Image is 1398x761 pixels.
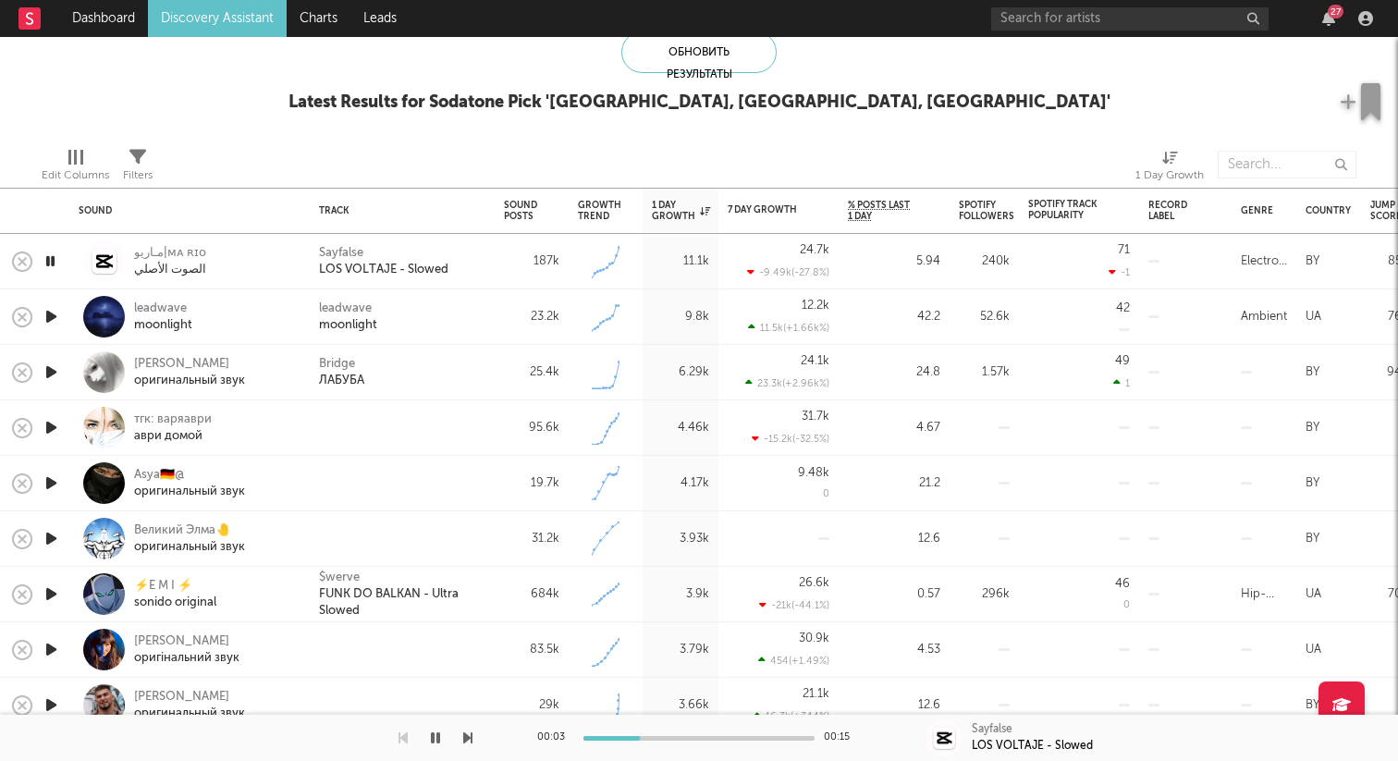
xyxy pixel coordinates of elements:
[1306,362,1319,384] div: BY
[747,266,829,278] div: -9.49k ( -27.8 % )
[759,599,829,611] div: -21k ( -44.1 % )
[1241,251,1287,273] div: Electronic
[504,583,559,606] div: 684k
[758,655,829,667] div: 454 ( +1.49 % )
[134,373,245,389] div: оригинальный звук
[1115,578,1130,590] div: 46
[319,373,364,389] a: ЛАБУБА
[823,489,829,499] div: 0
[959,200,1014,222] div: Spotify Followers
[848,417,940,439] div: 4.67
[134,633,239,650] div: [PERSON_NAME]
[959,306,1010,328] div: 52.6k
[134,578,216,595] div: ⚡️E M I ⚡️
[824,727,861,749] div: 00:15
[134,356,245,389] a: [PERSON_NAME]оригинальный звук
[1109,266,1130,278] div: -1
[652,639,709,661] div: 3.79k
[754,710,829,722] div: 16.3k ( +344 % )
[1306,205,1351,216] div: Country
[504,528,559,550] div: 31.2k
[134,706,245,722] div: оригинальный звук
[537,727,574,749] div: 00:03
[42,165,109,187] div: Edit Columns
[504,200,537,222] div: Sound Posts
[1322,11,1335,26] button: 27
[134,467,245,484] div: Asya🇩🇪@
[803,688,829,700] div: 21.1k
[134,484,245,500] div: оригинальный звук
[802,300,829,312] div: 12.2k
[800,244,829,256] div: 24.7k
[134,301,192,317] div: leadwave
[1306,694,1319,717] div: BY
[134,428,212,445] div: аври домой
[134,539,245,556] div: оригинальный звук
[504,694,559,717] div: 29k
[848,694,940,717] div: 12.6
[652,694,709,717] div: 3.66k
[319,317,377,334] div: moonlight
[1123,600,1130,610] div: 0
[802,411,829,423] div: 31.7k
[1306,306,1321,328] div: UA
[134,689,245,722] a: [PERSON_NAME]оригинальный звук
[504,251,559,273] div: 187k
[848,528,940,550] div: 12.6
[42,141,109,195] div: Edit Columns
[959,362,1010,384] div: 1.57k
[848,583,940,606] div: 0.57
[134,356,245,373] div: [PERSON_NAME]
[1241,306,1287,328] div: Ambient
[652,362,709,384] div: 6.29k
[1028,199,1102,221] div: Spotify Track Popularity
[504,639,559,661] div: 83.5k
[504,306,559,328] div: 23.2k
[319,356,355,373] a: Bridge
[134,262,206,278] div: الصوت الأصلي
[319,245,363,262] a: Sayfalse
[1115,355,1130,367] div: 49
[1306,417,1319,439] div: BY
[959,583,1010,606] div: 296k
[801,355,829,367] div: 24.1k
[1306,528,1319,550] div: BY
[123,165,153,187] div: Filters
[1116,302,1130,314] div: 42
[504,362,559,384] div: 25.4k
[79,205,291,216] div: Sound
[319,586,485,620] a: FUNK DO BALKAN - Ultra Slowed
[123,141,153,195] div: Filters
[799,577,829,589] div: 26.6k
[134,245,206,278] a: مـاريو|ᴍᴀ ʀɪᴏالصوت الأصلي
[288,92,1110,114] div: Latest Results for Sodatone Pick ' [GEOGRAPHIC_DATA], [GEOGRAPHIC_DATA], [GEOGRAPHIC_DATA] '
[134,411,212,428] div: тгк: варяаври
[745,377,829,389] div: 23.3k ( +2.96k % )
[319,205,476,216] div: Track
[848,200,913,222] span: % Posts Last 1 Day
[134,522,245,539] div: Великий Элма🤚
[319,262,448,278] a: LOS VOLTAJE - Slowed
[134,650,239,667] div: оригінальний звук
[504,417,559,439] div: 95.6k
[1306,473,1319,495] div: BY
[134,317,192,334] div: moonlight
[848,473,940,495] div: 21.2
[728,204,802,215] div: 7 Day Growth
[134,411,212,445] a: тгк: варяавриаври домой
[1328,5,1343,18] div: 27
[1241,583,1287,606] div: Hip-Hop/Rap
[848,251,940,273] div: 5.94
[621,31,777,73] div: Обновить результаты
[1118,244,1130,256] div: 71
[319,301,372,317] div: leadwave
[1113,377,1130,389] div: 1
[972,738,1093,755] div: LOS VOLTAJE - Slowed
[798,467,829,479] div: 9.48k
[652,528,709,550] div: 3.93k
[134,689,245,706] div: [PERSON_NAME]
[134,595,216,611] div: sonido original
